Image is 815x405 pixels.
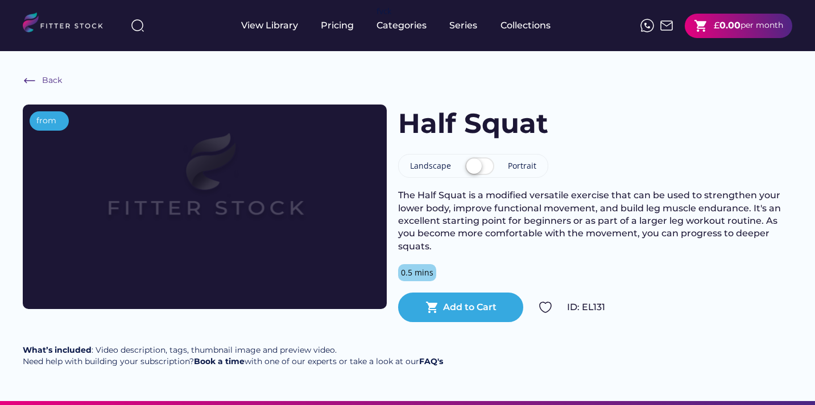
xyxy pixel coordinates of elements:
img: search-normal%203.svg [131,19,144,32]
div: from [36,115,56,127]
div: : Video description, tags, thumbnail image and preview video. Need help with building your subscr... [23,345,443,367]
button: shopping_cart [694,19,708,33]
div: Pricing [321,19,354,32]
div: Back [42,75,62,86]
div: View Library [241,19,298,32]
div: Landscape [410,160,451,172]
img: LOGO.svg [23,12,113,36]
img: Frame%2051.svg [660,19,673,32]
img: meteor-icons_whatsapp%20%281%29.svg [640,19,654,32]
div: per month [740,20,783,31]
div: £ [714,19,719,32]
strong: What’s included [23,345,92,355]
div: Categories [377,19,427,32]
button: shopping_cart [425,300,439,314]
img: Group%201000002324.svg [539,300,552,314]
strong: 0.00 [719,20,740,31]
div: ID: EL131 [567,301,792,314]
a: FAQ's [419,356,443,366]
div: fvck [377,6,391,17]
img: Frame%2079%20%281%29.svg [59,105,350,268]
h1: Half Squat [398,105,548,143]
div: 0.5 mins [401,267,433,278]
a: Book a time [194,356,245,366]
div: Series [449,19,478,32]
div: Portrait [508,160,536,172]
div: Collections [500,19,551,32]
div: The Half Squat is a modified versatile exercise that can be used to strengthen your lower body, i... [398,189,792,253]
div: Add to Cart [443,301,497,314]
img: Frame%20%286%29.svg [23,74,36,87]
